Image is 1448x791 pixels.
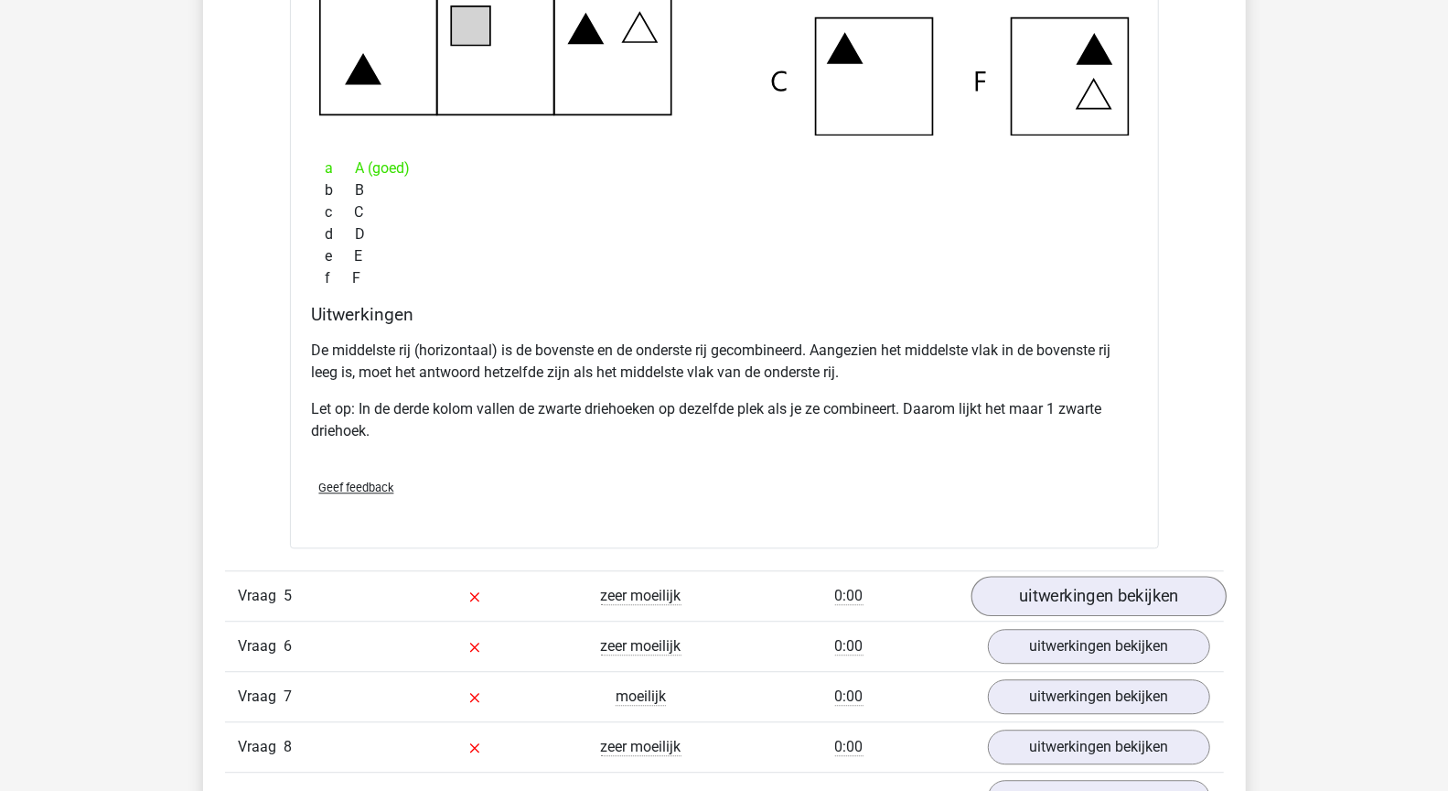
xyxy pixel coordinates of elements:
span: zeer moeilijk [601,587,681,605]
span: Vraag [239,585,284,607]
span: 7 [284,688,293,705]
div: C [312,201,1137,223]
a: uitwerkingen bekijken [988,679,1210,714]
span: moeilijk [616,688,666,706]
p: Let op: In de derde kolom vallen de zwarte driehoeken op dezelfde plek als je ze combineert. Daar... [312,398,1137,442]
span: 6 [284,637,293,655]
span: zeer moeilijk [601,738,681,756]
span: Vraag [239,736,284,758]
span: Vraag [239,686,284,708]
span: 0:00 [835,637,863,656]
a: uitwerkingen bekijken [971,576,1226,616]
div: B [312,179,1137,201]
span: b [326,179,356,201]
span: e [326,245,355,267]
a: uitwerkingen bekijken [988,629,1210,664]
div: E [312,245,1137,267]
div: D [312,223,1137,245]
span: zeer moeilijk [601,637,681,656]
p: De middelste rij (horizontaal) is de bovenste en de onderste rij gecombineerd. Aangezien het midd... [312,340,1137,384]
span: 5 [284,587,293,604]
span: a [326,157,356,179]
span: f [326,267,353,289]
span: Geef feedback [319,481,394,494]
span: Vraag [239,635,284,657]
span: 0:00 [835,738,863,756]
span: 0:00 [835,587,863,605]
span: 0:00 [835,688,863,706]
span: d [326,223,356,245]
span: 8 [284,738,293,755]
h4: Uitwerkingen [312,304,1137,325]
a: uitwerkingen bekijken [988,730,1210,764]
div: F [312,267,1137,289]
div: A (goed) [312,157,1137,179]
span: c [326,201,355,223]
